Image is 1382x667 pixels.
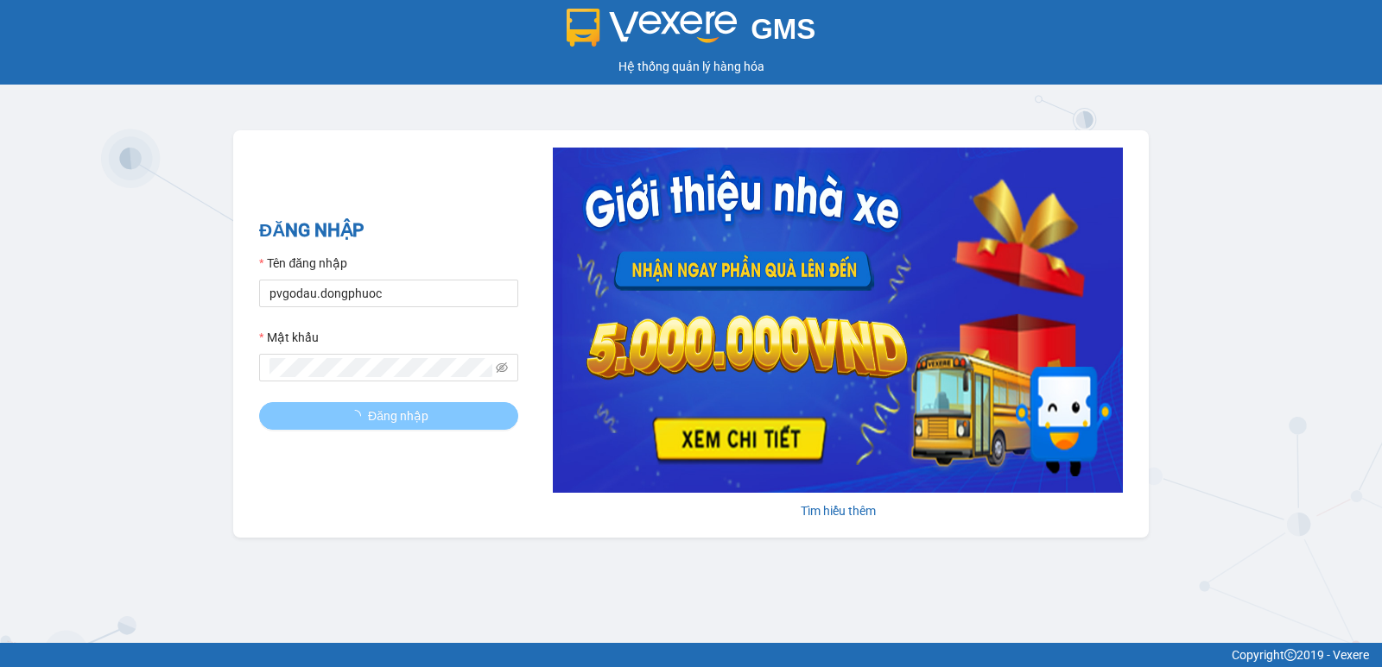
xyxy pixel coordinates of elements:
img: logo 2 [567,9,738,47]
label: Tên đăng nhập [259,254,347,273]
a: GMS [567,26,816,40]
div: Copyright 2019 - Vexere [13,645,1369,664]
input: Mật khẩu [269,358,492,377]
span: loading [349,410,368,422]
button: Đăng nhập [259,402,518,430]
div: Tìm hiểu thêm [553,501,1123,520]
span: Đăng nhập [368,406,428,425]
span: GMS [751,13,815,45]
span: copyright [1284,649,1296,661]
h2: ĐĂNG NHẬP [259,217,518,245]
input: Tên đăng nhập [259,280,518,307]
span: eye-invisible [496,362,508,374]
img: banner-0 [553,148,1123,493]
label: Mật khẩu [259,328,319,347]
div: Hệ thống quản lý hàng hóa [4,57,1378,76]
